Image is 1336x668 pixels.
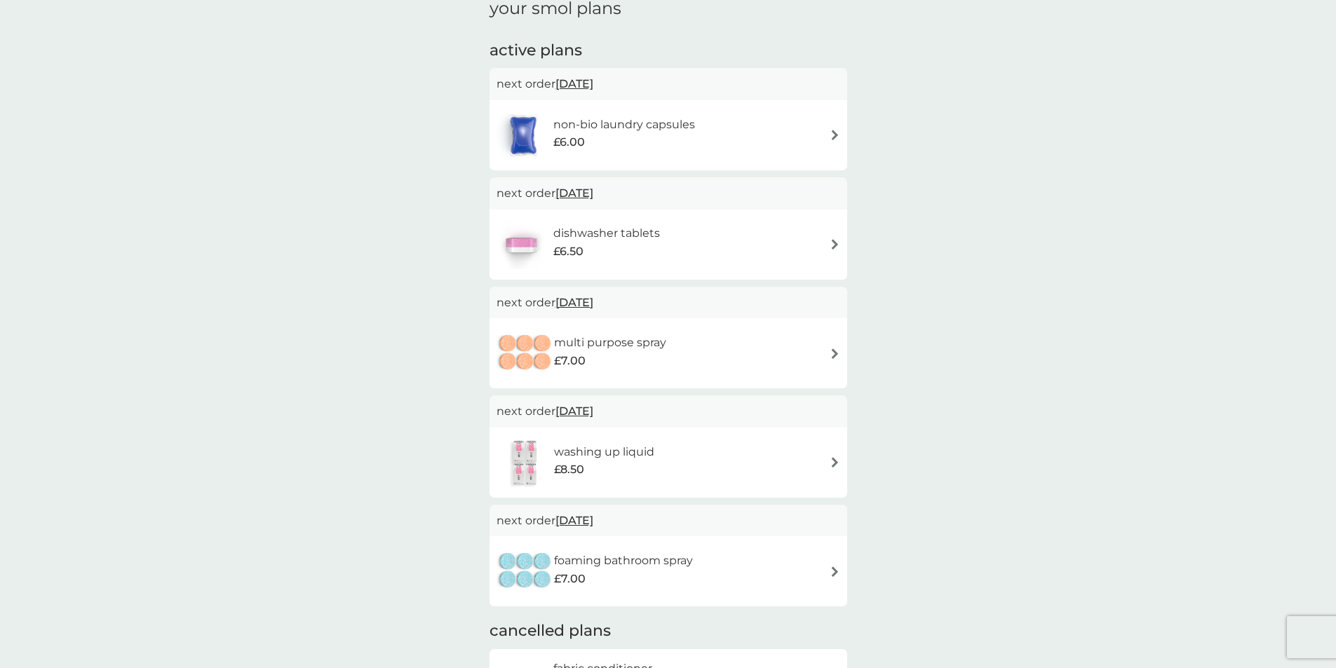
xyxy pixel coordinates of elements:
[555,179,593,207] span: [DATE]
[553,116,695,134] h6: non-bio laundry capsules
[553,133,585,151] span: £6.00
[554,570,586,588] span: £7.00
[497,294,840,312] p: next order
[555,70,593,97] span: [DATE]
[497,184,840,203] p: next order
[830,239,840,250] img: arrow right
[497,111,550,160] img: non-bio laundry capsules
[497,438,554,487] img: washing up liquid
[497,329,554,378] img: multi purpose spray
[490,620,847,642] h2: cancelled plans
[555,289,593,316] span: [DATE]
[497,512,840,530] p: next order
[554,461,584,479] span: £8.50
[555,397,593,425] span: [DATE]
[555,507,593,534] span: [DATE]
[554,334,666,352] h6: multi purpose spray
[830,457,840,468] img: arrow right
[554,352,586,370] span: £7.00
[830,566,840,577] img: arrow right
[553,243,583,261] span: £6.50
[497,402,840,421] p: next order
[554,443,654,461] h6: washing up liquid
[497,220,546,269] img: dishwasher tablets
[490,40,847,62] h2: active plans
[830,348,840,359] img: arrow right
[497,75,840,93] p: next order
[497,547,554,596] img: foaming bathroom spray
[830,130,840,140] img: arrow right
[553,224,660,243] h6: dishwasher tablets
[554,552,693,570] h6: foaming bathroom spray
